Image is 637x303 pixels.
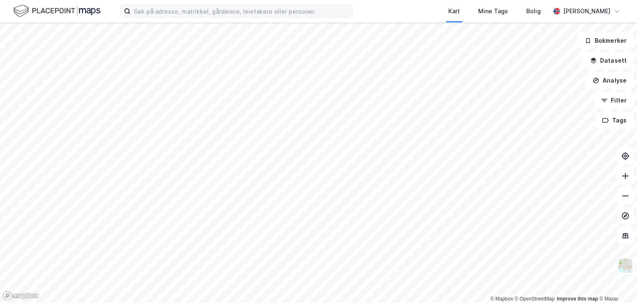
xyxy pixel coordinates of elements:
[13,4,100,18] img: logo.f888ab2527a4732fd821a326f86c7f29.svg
[596,263,637,303] iframe: Chat Widget
[563,6,610,16] div: [PERSON_NAME]
[526,6,541,16] div: Bolig
[131,5,352,17] input: Søk på adresse, matrikkel, gårdeiere, leietakere eller personer
[596,263,637,303] div: Kontrollprogram for chat
[478,6,508,16] div: Mine Tags
[448,6,460,16] div: Kart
